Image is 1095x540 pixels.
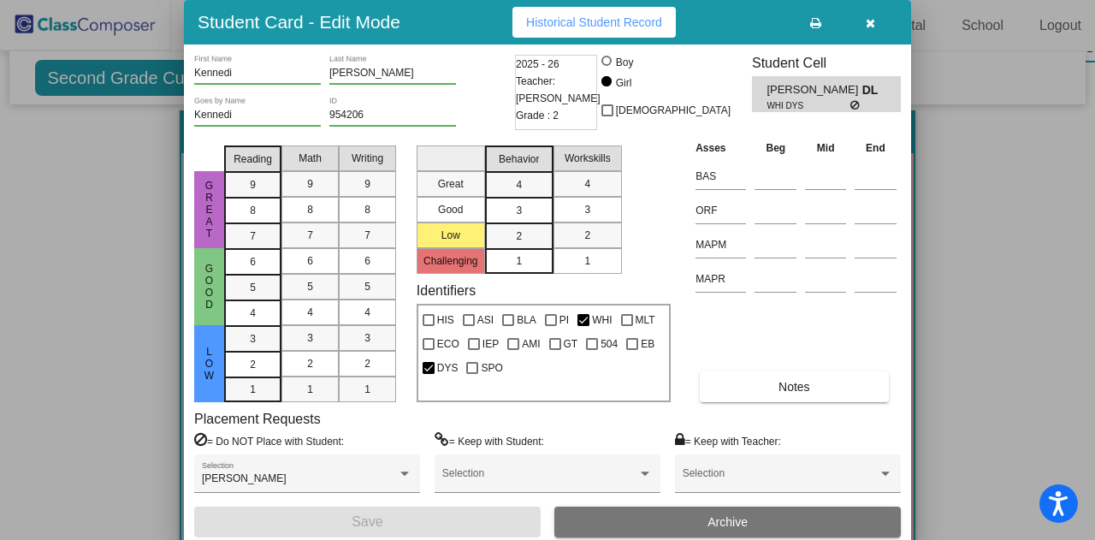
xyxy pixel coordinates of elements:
[482,334,499,354] span: IEP
[364,330,370,346] span: 3
[584,253,590,269] span: 1
[329,110,456,122] input: Enter ID
[584,228,590,243] span: 2
[417,282,476,299] label: Identifiers
[202,472,287,484] span: [PERSON_NAME]
[554,507,901,537] button: Archive
[250,357,256,372] span: 2
[695,163,746,189] input: assessment
[584,202,590,217] span: 3
[307,330,313,346] span: 3
[202,180,217,240] span: Great
[202,263,217,311] span: Good
[636,310,655,330] span: MLT
[364,228,370,243] span: 7
[516,253,522,269] span: 1
[437,334,459,354] span: ECO
[194,432,344,449] label: = Do NOT Place with Student:
[517,310,536,330] span: BLA
[695,232,746,258] input: assessment
[250,228,256,244] span: 7
[307,382,313,397] span: 1
[364,382,370,397] span: 1
[516,56,559,73] span: 2025 - 26
[522,334,540,354] span: AMI
[250,331,256,347] span: 3
[437,310,454,330] span: HIS
[250,254,256,270] span: 6
[481,358,502,378] span: SPO
[516,177,522,193] span: 4
[695,198,746,223] input: assessment
[250,280,256,295] span: 5
[584,176,590,192] span: 4
[307,253,313,269] span: 6
[194,507,541,537] button: Save
[750,139,801,157] th: Beg
[516,228,522,244] span: 2
[234,151,272,167] span: Reading
[499,151,539,167] span: Behavior
[707,515,748,529] span: Archive
[516,107,559,124] span: Grade : 2
[778,380,810,394] span: Notes
[299,151,322,166] span: Math
[352,151,383,166] span: Writing
[364,279,370,294] span: 5
[364,356,370,371] span: 2
[437,358,459,378] span: DYS
[364,176,370,192] span: 9
[307,176,313,192] span: 9
[512,7,676,38] button: Historical Student Record
[592,310,612,330] span: WHI
[691,139,750,157] th: Asses
[752,55,901,71] h3: Student Cell
[766,99,849,112] span: WHI DYS
[352,514,382,529] span: Save
[695,266,746,292] input: assessment
[615,75,632,91] div: Girl
[202,346,217,382] span: Low
[364,202,370,217] span: 8
[766,81,861,99] span: [PERSON_NAME]
[250,203,256,218] span: 8
[801,139,850,157] th: Mid
[250,306,256,321] span: 4
[516,73,601,107] span: Teacher: [PERSON_NAME]
[526,15,662,29] span: Historical Student Record
[364,305,370,320] span: 4
[516,203,522,218] span: 3
[364,253,370,269] span: 6
[700,371,888,402] button: Notes
[435,432,544,449] label: = Keep with Student:
[559,310,569,330] span: PI
[601,334,618,354] span: 504
[198,11,400,33] h3: Student Card - Edit Mode
[307,228,313,243] span: 7
[307,356,313,371] span: 2
[194,110,321,122] input: goes by name
[477,310,494,330] span: ASI
[565,151,611,166] span: Workskills
[307,305,313,320] span: 4
[641,334,654,354] span: EB
[564,334,578,354] span: GT
[250,382,256,397] span: 1
[194,411,321,427] label: Placement Requests
[250,177,256,193] span: 9
[675,432,781,449] label: = Keep with Teacher:
[307,279,313,294] span: 5
[862,81,886,99] span: DL
[615,55,634,70] div: Boy
[850,139,901,157] th: End
[307,202,313,217] span: 8
[616,100,731,121] span: [DEMOGRAPHIC_DATA]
